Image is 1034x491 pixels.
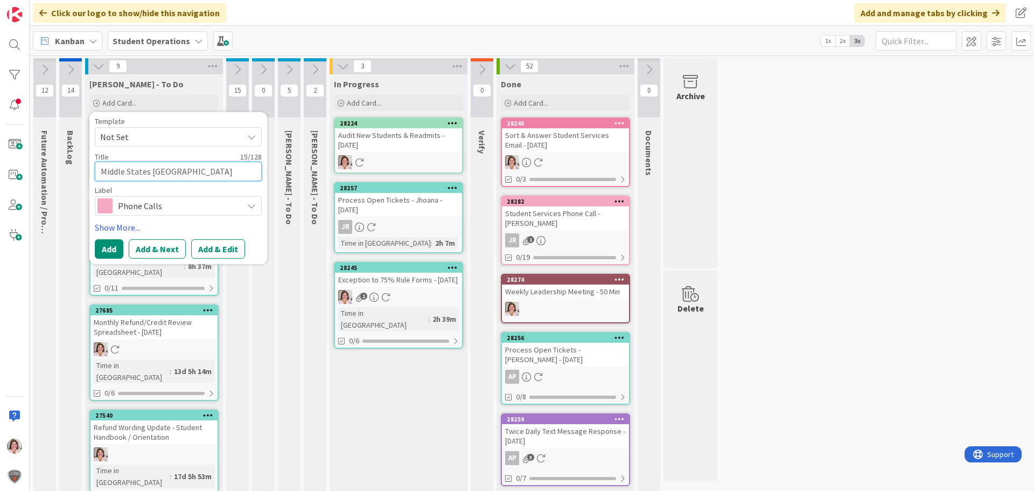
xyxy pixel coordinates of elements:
[335,290,462,304] div: EW
[338,155,352,169] img: EW
[505,370,519,384] div: AP
[505,155,519,169] img: EW
[520,60,539,73] span: 52
[284,130,295,225] span: Eric - To Do
[338,237,431,249] div: Time in [GEOGRAPHIC_DATA]
[854,3,1006,23] div: Add and manage tabs by clicking
[527,236,534,243] span: 1
[502,302,629,316] div: EW
[65,130,76,165] span: BackLog
[676,89,705,102] div: Archive
[507,416,629,423] div: 28259
[170,365,171,377] span: :
[23,2,49,15] span: Support
[171,471,214,482] div: 17d 5h 53m
[516,473,526,484] span: 0/7
[335,183,462,217] div: 28257Process Open Tickets - Jhoana - [DATE]
[90,315,218,339] div: Monthly Refund/Credit Review Spreadsheet - [DATE]
[502,197,629,230] div: 28282Student Services Phone Call - [PERSON_NAME]
[516,252,530,263] span: 0/19
[95,117,125,125] span: Template
[501,117,630,187] a: 28246Sort & Answer Student Services Email - [DATE]EW0/3
[360,293,367,300] span: 1
[95,412,218,419] div: 27540
[171,365,214,377] div: 13d 5h 14m
[502,275,629,299] div: 28274Weekly Leadership Meeting - 50 Min
[170,471,171,482] span: :
[90,447,218,461] div: EW
[835,36,850,46] span: 2x
[334,79,379,89] span: In Progress
[501,274,630,323] a: 28274Weekly Leadership Meeting - 50 MinEW
[502,275,629,285] div: 28274
[335,183,462,193] div: 28257
[428,313,430,325] span: :
[431,237,432,249] span: :
[89,79,184,89] span: Emilie - To Do
[102,98,137,108] span: Add Card...
[338,290,352,304] img: EW
[502,206,629,230] div: Student Services Phone Call - [PERSON_NAME]
[335,155,462,169] div: EW
[514,98,548,108] span: Add Card...
[501,413,630,486] a: 28259Twice Daily Text Message Response - [DATE]AP0/7
[113,36,190,46] b: Student Operations
[104,388,115,399] span: 0/6
[90,306,218,339] div: 27685Monthly Refund/Credit Review Spreadsheet - [DATE]
[90,411,218,420] div: 27540
[94,447,108,461] img: EW
[347,98,381,108] span: Add Card...
[502,155,629,169] div: EW
[306,84,324,97] span: 2
[430,313,459,325] div: 2h 39m
[338,220,352,234] div: JR
[112,152,262,162] div: 15 / 128
[7,469,22,484] img: avatar
[502,285,629,299] div: Weekly Leadership Meeting - 50 Min
[335,220,462,234] div: JR
[191,239,245,259] button: Add & Edit
[501,79,521,89] span: Done
[502,424,629,448] div: Twice Daily Text Message Response - [DATE]
[677,302,704,315] div: Delete
[876,31,956,51] input: Quick Filter...
[502,451,629,465] div: AP
[502,233,629,247] div: JR
[501,332,630,405] a: 28256Process Open Tickets - [PERSON_NAME] - [DATE]AP0/8
[335,193,462,217] div: Process Open Tickets - Jhoana - [DATE]
[100,130,235,144] span: Not Set
[505,451,519,465] div: AP
[184,260,185,272] span: :
[502,119,629,128] div: 28246
[501,196,630,265] a: 28282Student Services Phone Call - [PERSON_NAME]JR0/19
[95,239,123,259] button: Add
[527,454,534,461] span: 3
[340,264,462,272] div: 28245
[334,117,463,174] a: 28224Audit New Students & Readmits - [DATE]EW
[129,239,186,259] button: Add & Next
[502,333,629,343] div: 28256
[95,186,112,194] span: Label
[90,306,218,315] div: 27685
[502,370,629,384] div: AP
[335,263,462,287] div: 28245Exception to 75% Rule Forms - [DATE]
[39,130,50,277] span: Future Automation / Process Building
[95,307,218,314] div: 27685
[505,233,519,247] div: JR
[507,198,629,205] div: 28282
[95,162,262,181] textarea: Middle States S
[185,260,214,272] div: 8h 37m
[280,84,298,97] span: 5
[507,120,629,127] div: 28246
[516,174,526,185] span: 0/3
[95,221,262,234] a: Show More...
[335,119,462,152] div: 28224Audit New Students & Readmits - [DATE]
[36,84,54,97] span: 12
[502,343,629,366] div: Process Open Tickets - [PERSON_NAME] - [DATE]
[109,60,127,73] span: 9
[821,36,835,46] span: 1x
[33,3,226,23] div: Click our logo to show/hide this navigation
[104,282,118,294] span: 0/11
[338,307,428,331] div: Time in [GEOGRAPHIC_DATA]
[502,197,629,206] div: 28282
